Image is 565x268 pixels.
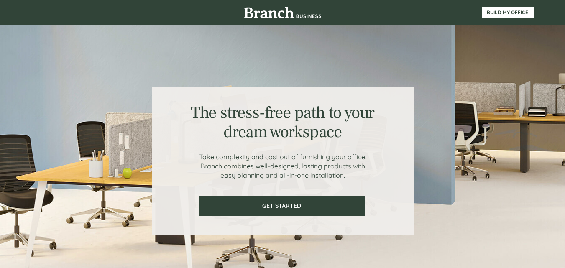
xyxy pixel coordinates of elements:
[482,10,534,15] span: BUILD MY OFFICE
[191,102,374,143] span: The stress-free path to your dream workspace
[199,196,365,216] a: GET STARTED
[482,7,534,18] a: BUILD MY OFFICE
[199,202,364,209] span: GET STARTED
[199,153,366,179] span: Take complexity and cost out of furnishing your office. Branch combines well-designed, lasting pr...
